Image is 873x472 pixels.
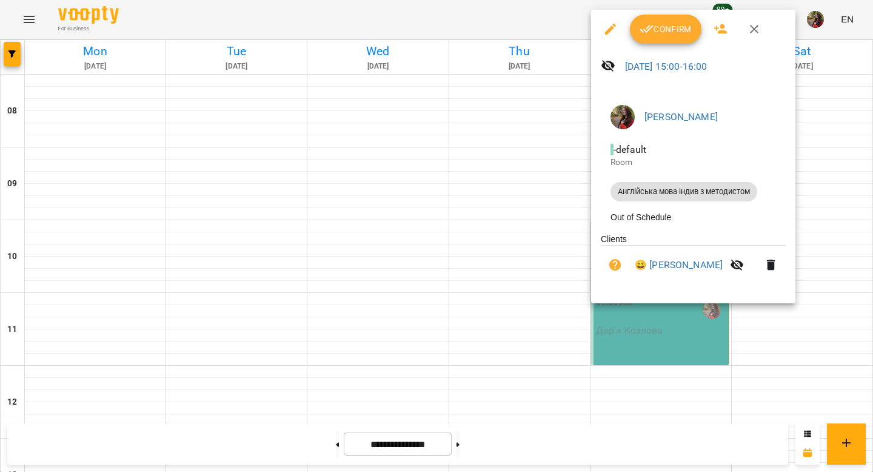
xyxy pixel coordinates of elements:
[601,251,630,280] button: Unpaid. Bill the attendance?
[635,258,723,272] a: 😀 [PERSON_NAME]
[610,144,649,155] span: - default
[610,105,635,129] img: e07efb92dffdd3394782f635bb1f4ca0.jpg
[610,157,776,169] p: Room
[644,111,718,123] a: [PERSON_NAME]
[630,15,701,44] button: Confirm
[601,233,786,289] ul: Clients
[601,206,786,228] li: Out of Schedule
[640,22,692,36] span: Confirm
[625,61,707,72] a: [DATE] 15:00-16:00
[610,186,757,197] span: Англійська мова індив з методистом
